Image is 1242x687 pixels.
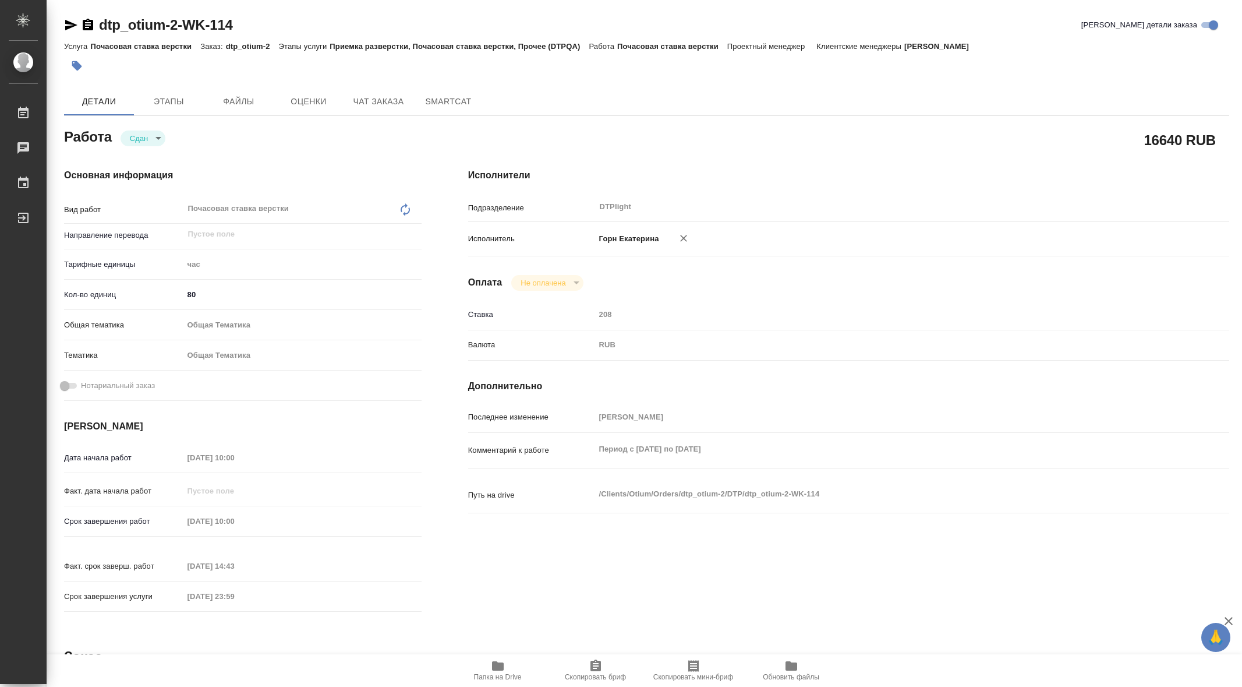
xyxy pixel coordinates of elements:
[468,202,595,214] p: Подразделение
[81,18,95,32] button: Скопировать ссылку
[595,439,1166,459] textarea: Период с [DATE] по [DATE]
[517,278,569,288] button: Не оплачена
[64,259,183,270] p: Тарифные единицы
[226,42,279,51] p: dtp_otium-2
[742,654,840,687] button: Обновить файлы
[64,18,78,32] button: Скопировать ссылку для ЯМессенджера
[183,449,285,466] input: Пустое поле
[468,168,1229,182] h4: Исполнители
[904,42,978,51] p: [PERSON_NAME]
[595,408,1166,425] input: Пустое поле
[547,654,645,687] button: Скопировать бриф
[671,226,696,251] button: Удалить исполнителя
[468,411,595,423] p: Последнее изменение
[351,94,406,109] span: Чат заказа
[64,452,183,464] p: Дата начала работ
[727,42,808,51] p: Проектный менеджер
[64,53,90,79] button: Добавить тэг
[474,673,522,681] span: Папка на Drive
[816,42,904,51] p: Клиентские менеджеры
[64,289,183,301] p: Кол-во единиц
[64,561,183,572] p: Факт. срок заверш. работ
[200,42,225,51] p: Заказ:
[468,309,595,320] p: Ставка
[595,306,1166,323] input: Пустое поле
[211,94,267,109] span: Файлы
[183,513,285,530] input: Пустое поле
[183,346,422,365] div: Общая Тематика
[595,484,1166,504] textarea: /Clients/Оtium/Orders/dtp_otium-2/DTP/dtp_otium-2-WK-114
[468,379,1229,393] h4: Дополнительно
[64,350,183,361] p: Тематика
[183,315,422,335] div: Общая Тематика
[64,42,90,51] p: Услуга
[64,485,183,497] p: Факт. дата начала работ
[64,420,422,434] h4: [PERSON_NAME]
[141,94,197,109] span: Этапы
[64,591,183,603] p: Срок завершения услуги
[64,647,102,666] h2: Заказ
[183,588,285,605] input: Пустое поле
[449,654,547,687] button: Папка на Drive
[1081,19,1197,31] span: [PERSON_NAME] детали заказа
[90,42,200,51] p: Почасовая ставка верстки
[64,516,183,527] p: Срок завершения работ
[420,94,476,109] span: SmartCat
[99,17,233,33] a: dtp_otium-2-WK-114
[468,339,595,351] p: Валюта
[183,286,422,303] input: ✎ Введи что-нибудь
[468,276,503,290] h4: Оплата
[281,94,337,109] span: Оценки
[64,230,183,241] p: Направление перевода
[595,335,1166,355] div: RUB
[468,489,595,501] p: Путь на drive
[183,482,285,499] input: Пустое поле
[183,255,422,274] div: час
[330,42,589,51] p: Приемка разверстки, Почасовая ставка верстки, Прочее (DTPQA)
[589,42,617,51] p: Работа
[565,673,626,681] span: Скопировать бриф
[511,275,583,291] div: Сдан
[64,168,422,182] h4: Основная информация
[595,233,659,245] p: Горн Екатерина
[1201,623,1230,652] button: 🙏
[64,125,112,146] h2: Работа
[763,673,819,681] span: Обновить файлы
[468,445,595,456] p: Комментарий к работе
[279,42,330,51] p: Этапы услуги
[1144,130,1216,150] h2: 16640 RUB
[121,131,165,146] div: Сдан
[71,94,127,109] span: Детали
[64,319,183,331] p: Общая тематика
[126,133,151,143] button: Сдан
[81,380,155,392] span: Нотариальный заказ
[468,233,595,245] p: Исполнитель
[187,227,394,241] input: Пустое поле
[653,673,733,681] span: Скопировать мини-бриф
[617,42,727,51] p: Почасовая ставка верстки
[64,204,183,216] p: Вид работ
[183,558,285,575] input: Пустое поле
[1206,625,1226,650] span: 🙏
[645,654,742,687] button: Скопировать мини-бриф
